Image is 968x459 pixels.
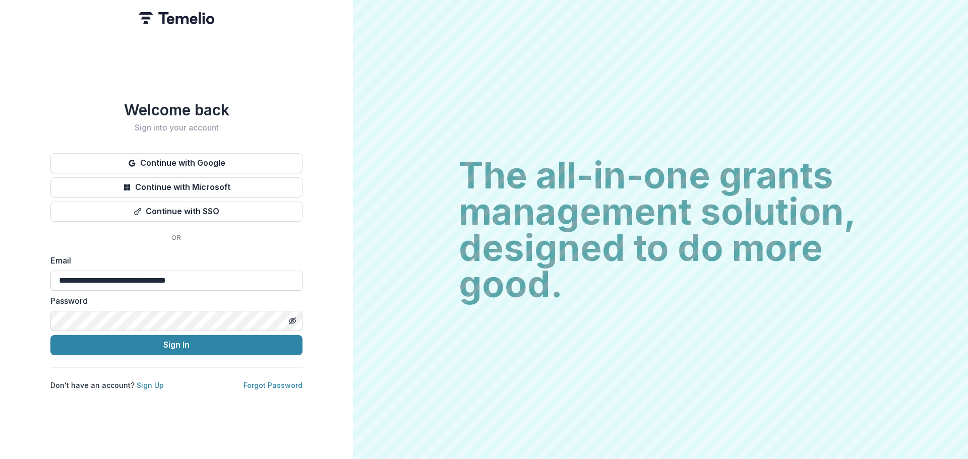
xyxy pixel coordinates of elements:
h2: Sign into your account [50,123,302,133]
h1: Welcome back [50,101,302,119]
button: Continue with SSO [50,202,302,222]
button: Continue with Google [50,153,302,173]
button: Sign In [50,335,302,355]
p: Don't have an account? [50,380,164,390]
label: Password [50,295,296,307]
a: Sign Up [137,381,164,389]
img: Temelio [139,12,214,24]
button: Continue with Microsoft [50,177,302,198]
a: Forgot Password [244,381,302,389]
label: Email [50,254,296,267]
button: Toggle password visibility [284,313,300,329]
